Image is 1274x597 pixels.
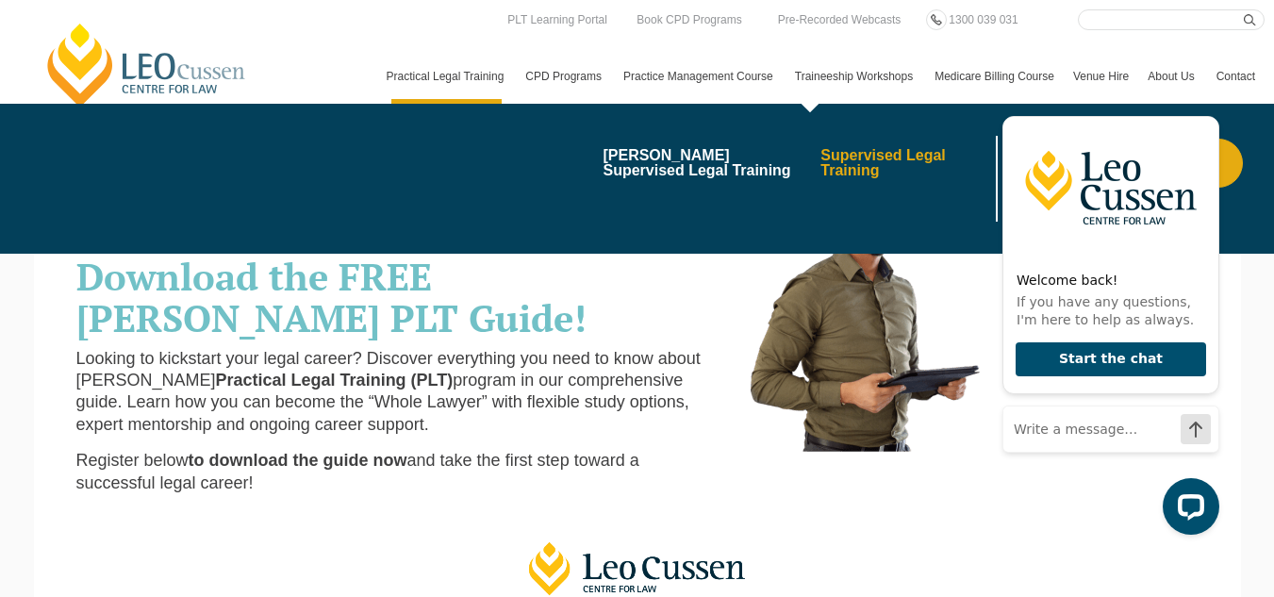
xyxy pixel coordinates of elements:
[944,9,1022,30] a: 1300 039 031
[76,451,639,491] span: and take the first step toward a successful legal career!
[1138,49,1206,104] a: About Us
[189,451,407,470] span: to download the guide now
[925,49,1064,104] a: Medicare Billing Course
[614,49,786,104] a: Practice Management Course
[503,9,612,30] a: PLT Learning Portal
[820,148,991,178] a: Supervised Legal Training
[786,49,925,104] a: Traineeship Workshops
[632,9,746,30] a: Book CPD Programs
[42,21,251,109] a: [PERSON_NAME] Centre for Law
[76,349,701,390] span: Looking to kickstart your legal career? Discover everything you need to know about [PERSON_NAME]
[1064,49,1138,104] a: Venue Hire
[76,251,587,342] strong: Download the FREE [PERSON_NAME] PLT Guide!
[1207,49,1265,104] a: Contact
[603,148,807,178] a: [PERSON_NAME] Supervised Legal Training
[377,49,517,104] a: Practical Legal Training
[773,9,906,30] a: Pre-Recorded Webcasts
[949,13,1018,26] span: 1300 039 031
[216,371,454,390] span: Practical Legal Training (PLT)
[516,49,614,104] a: CPD Programs
[76,451,189,470] span: Register below
[76,371,689,434] span: program in our comprehensive guide. Learn how you can become the “Whole Lawyer” with flexible stu...
[987,80,1227,550] iframe: LiveChat chat widget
